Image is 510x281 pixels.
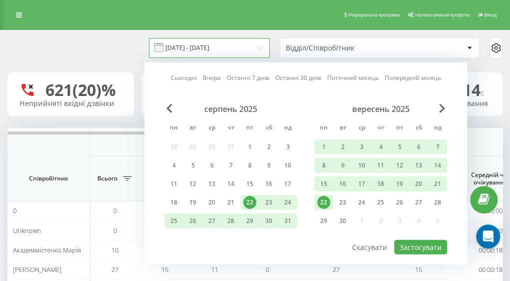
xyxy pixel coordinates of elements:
span: Previous Month [166,104,172,113]
span: 15 [415,265,422,274]
div: сб 30 серп 2025 р. [259,213,278,228]
a: Останні 30 днів [275,73,321,82]
div: 10 [355,159,368,172]
abbr: четвер [223,121,238,136]
div: сб 20 вер 2025 р. [409,176,428,191]
div: пт 29 серп 2025 р. [240,213,259,228]
div: пн 18 серп 2025 р. [164,195,183,210]
div: нд 7 вер 2025 р. [428,139,447,154]
span: Налаштування профілю [415,12,470,17]
div: вересень 2025 [314,104,447,114]
span: 0 [13,206,16,215]
span: c [481,87,485,98]
button: Застосувати [394,240,447,254]
div: сб 6 вер 2025 р. [409,139,428,154]
div: ср 10 вер 2025 р. [352,158,371,173]
div: нд 24 серп 2025 р. [278,195,297,210]
div: ср 20 серп 2025 р. [202,195,221,210]
div: вт 26 серп 2025 р. [183,213,202,228]
div: 27 [412,196,425,209]
div: чт 21 серп 2025 р. [221,195,240,210]
div: 29 [243,214,256,227]
div: вт 9 вер 2025 р. [333,158,352,173]
div: 7 [431,140,444,153]
div: нд 17 серп 2025 р. [278,176,297,191]
div: 30 [262,214,275,227]
button: Скасувати [347,240,393,254]
div: 24 [355,196,368,209]
div: 13 [205,177,218,190]
div: 25 [374,196,387,209]
div: 25 [167,214,180,227]
div: нд 14 вер 2025 р. [428,158,447,173]
span: Unknown [13,226,41,235]
div: 6 [205,159,218,172]
div: 621 (20)% [45,80,116,99]
a: Останні 7 днів [227,73,269,82]
span: Всього [95,174,120,182]
span: 0 [113,226,117,235]
div: пн 8 вер 2025 р. [314,158,333,173]
span: Реферальна програма [348,12,400,17]
div: 11 [167,177,180,190]
div: ср 27 серп 2025 р. [202,213,221,228]
div: ср 13 серп 2025 р. [202,176,221,191]
div: 15 [243,177,256,190]
div: пт 1 серп 2025 р. [240,139,259,154]
a: Вчора [203,73,221,82]
div: 13 [412,159,425,172]
div: 22 [317,196,330,209]
abbr: понеділок [166,121,181,136]
div: 4 [374,140,387,153]
abbr: середа [354,121,369,136]
div: вт 12 серп 2025 р. [183,176,202,191]
div: нд 10 серп 2025 р. [278,158,297,173]
div: 14 [224,177,237,190]
abbr: п’ятниця [242,121,257,136]
div: 11 [374,159,387,172]
div: пт 5 вер 2025 р. [390,139,409,154]
div: нд 21 вер 2025 р. [428,176,447,191]
span: Академмістечко Марія [13,245,81,254]
div: пт 26 вер 2025 р. [390,195,409,210]
div: пн 15 вер 2025 р. [314,176,333,191]
div: 8 [243,159,256,172]
div: ср 17 вер 2025 р. [352,176,371,191]
div: 15 [317,177,330,190]
span: 10 [111,245,118,254]
div: вт 19 серп 2025 р. [183,195,202,210]
div: пт 12 вер 2025 р. [390,158,409,173]
div: 14 [431,159,444,172]
div: 26 [186,214,199,227]
div: 29 [317,214,330,227]
div: 10 [281,159,294,172]
div: ср 3 вер 2025 р. [352,139,371,154]
div: пт 8 серп 2025 р. [240,158,259,173]
div: пн 29 вер 2025 р. [314,213,333,228]
span: 0 [266,265,269,274]
div: нд 31 серп 2025 р. [278,213,297,228]
div: 9 [336,159,349,172]
div: 16 [262,177,275,190]
a: Попередній місяць [385,73,441,82]
div: 26 [393,196,406,209]
abbr: неділя [430,121,445,136]
span: Вхідні дзвінки [116,138,496,146]
div: чт 4 вер 2025 р. [371,139,390,154]
a: Сьогодні [171,73,197,82]
span: Next Month [439,104,445,113]
span: [PERSON_NAME] [13,265,61,274]
span: 15 [161,265,168,274]
div: 21 [431,177,444,190]
div: 20 [205,196,218,209]
div: чт 11 вер 2025 р. [371,158,390,173]
div: 18 [374,177,387,190]
div: сб 9 серп 2025 р. [259,158,278,173]
div: 30 [336,214,349,227]
div: пт 19 вер 2025 р. [390,176,409,191]
div: 6 [412,140,425,153]
div: сб 13 вер 2025 р. [409,158,428,173]
span: 0 [113,206,117,215]
div: 4 [167,159,180,172]
div: 9 [262,159,275,172]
